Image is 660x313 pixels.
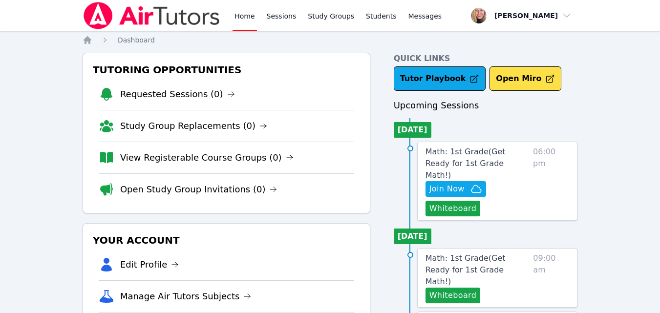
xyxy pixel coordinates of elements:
h3: Tutoring Opportunities [91,61,362,79]
li: [DATE] [394,122,431,138]
span: Math: 1st Grade ( Get Ready for 1st Grade Math! ) [426,147,506,180]
a: Manage Air Tutors Subjects [120,290,252,303]
li: [DATE] [394,229,431,244]
span: 09:00 am [533,252,569,303]
span: Math: 1st Grade ( Get Ready for 1st Grade Math! ) [426,253,506,286]
a: Tutor Playbook [394,66,486,91]
span: Dashboard [118,36,155,44]
button: Whiteboard [426,201,481,216]
a: Open Study Group Invitations (0) [120,183,277,196]
span: Join Now [429,183,465,195]
h4: Quick Links [394,53,578,64]
span: Messages [408,11,442,21]
button: Open Miro [490,66,561,91]
a: Math: 1st Grade(Get Ready for 1st Grade Math!) [426,146,529,181]
a: Requested Sessions (0) [120,87,235,101]
a: View Registerable Course Groups (0) [120,151,294,165]
h3: Upcoming Sessions [394,99,578,112]
a: Edit Profile [120,258,179,271]
img: Air Tutors [83,2,221,29]
button: Whiteboard [426,288,481,303]
a: Study Group Replacements (0) [120,119,267,133]
a: Dashboard [118,35,155,45]
nav: Breadcrumb [83,35,577,45]
h3: Your Account [91,231,362,249]
button: Join Now [426,181,486,197]
span: 06:00 pm [533,146,569,216]
a: Math: 1st Grade(Get Ready for 1st Grade Math!) [426,252,530,288]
